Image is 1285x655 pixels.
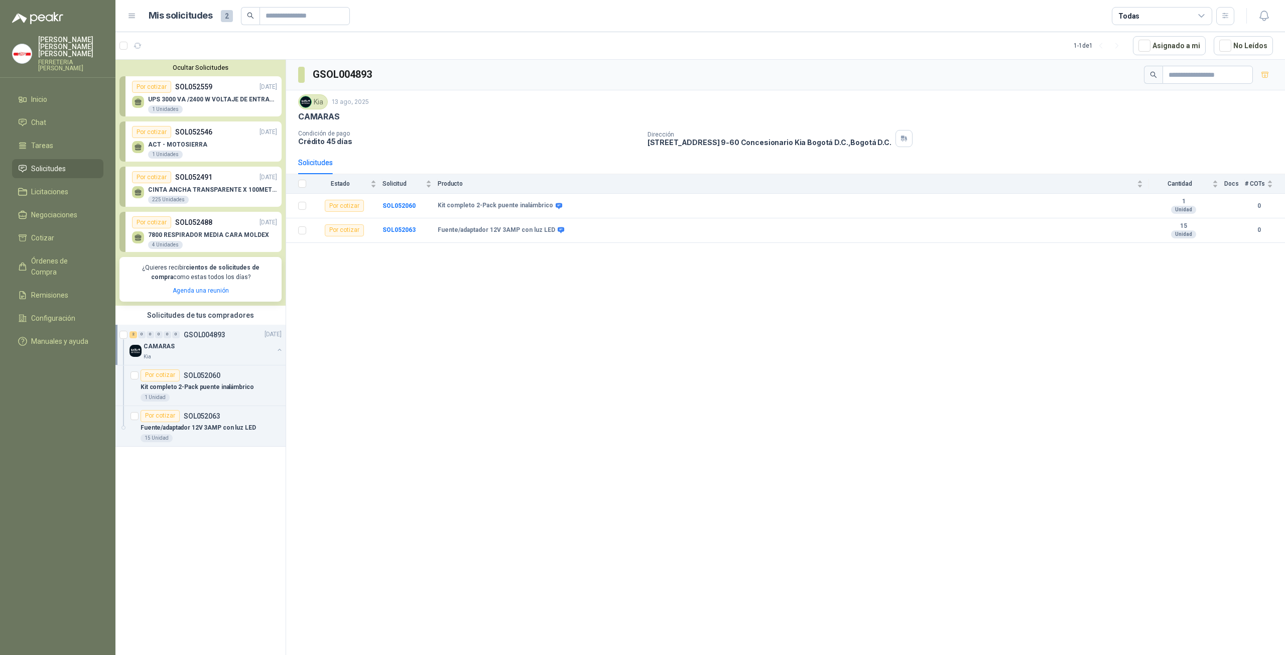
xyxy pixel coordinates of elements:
[438,180,1135,187] span: Producto
[148,105,183,113] div: 1 Unidades
[119,167,282,207] a: Por cotizarSOL052491[DATE] CINTA ANCHA TRANSPARENTE X 100METROS225 Unidades
[141,410,180,422] div: Por cotizar
[119,76,282,116] a: Por cotizarSOL052559[DATE] UPS 3000 VA /2400 W VOLTAJE DE ENTRADA / SALIDA 12V ON LINE1 Unidades
[148,241,183,249] div: 4 Unidades
[141,394,170,402] div: 1 Unidad
[132,81,171,93] div: Por cotizar
[164,331,171,338] div: 0
[260,218,277,227] p: [DATE]
[12,12,63,24] img: Logo peakr
[148,196,189,204] div: 225 Unidades
[1245,174,1285,194] th: # COTs
[12,332,103,351] a: Manuales y ayuda
[12,159,103,178] a: Solicitudes
[1149,174,1224,194] th: Cantidad
[31,140,53,151] span: Tareas
[151,264,260,281] b: cientos de solicitudes de compra
[31,94,47,105] span: Inicio
[260,82,277,92] p: [DATE]
[175,126,212,138] p: SOL052546
[175,217,212,228] p: SOL052488
[12,309,103,328] a: Configuración
[148,141,207,148] p: ACT - MOTOSIERRA
[141,369,180,381] div: Por cotizar
[298,130,639,137] p: Condición de pago
[31,209,77,220] span: Negociaciones
[175,81,212,92] p: SOL052559
[438,174,1149,194] th: Producto
[38,36,103,57] p: [PERSON_NAME] [PERSON_NAME] [PERSON_NAME]
[115,406,286,447] a: Por cotizarSOL052063Fuente/adaptador 12V 3AMP con luz LED15 Unidad
[1074,38,1125,54] div: 1 - 1 de 1
[438,202,553,210] b: Kit completo 2-Pack puente inalámbrico
[260,173,277,182] p: [DATE]
[184,413,220,420] p: SOL052063
[13,44,32,63] img: Company Logo
[31,163,66,174] span: Solicitudes
[144,353,151,361] p: Kia
[31,313,75,324] span: Configuración
[1214,36,1273,55] button: No Leídos
[221,10,233,22] span: 2
[1149,222,1218,230] b: 15
[148,151,183,159] div: 1 Unidades
[325,224,364,236] div: Por cotizar
[382,202,416,209] a: SOL052060
[141,423,256,433] p: Fuente/adaptador 12V 3AMP con luz LED
[298,94,328,109] div: Kia
[12,136,103,155] a: Tareas
[31,186,68,197] span: Licitaciones
[325,200,364,212] div: Por cotizar
[31,336,88,347] span: Manuales y ayuda
[31,117,46,128] span: Chat
[298,137,639,146] p: Crédito 45 días
[382,226,416,233] a: SOL052063
[31,290,68,301] span: Remisiones
[130,331,137,338] div: 2
[138,331,146,338] div: 0
[31,255,94,278] span: Órdenes de Compra
[1245,225,1273,235] b: 0
[155,331,163,338] div: 0
[115,60,286,306] div: Ocultar SolicitudesPor cotizarSOL052559[DATE] UPS 3000 VA /2400 W VOLTAJE DE ENTRADA / SALIDA 12V...
[1133,36,1206,55] button: Asignado a mi
[130,329,284,361] a: 2 0 0 0 0 0 GSOL004893[DATE] Company LogoCAMARASKia
[148,186,277,193] p: CINTA ANCHA TRANSPARENTE X 100METROS
[1118,11,1139,22] div: Todas
[148,96,277,103] p: UPS 3000 VA /2400 W VOLTAJE DE ENTRADA / SALIDA 12V ON LINE
[132,126,171,138] div: Por cotizar
[648,131,891,138] p: Dirección
[172,331,180,338] div: 0
[313,67,373,82] h3: GSOL004893
[12,90,103,109] a: Inicio
[1224,174,1245,194] th: Docs
[132,171,171,183] div: Por cotizar
[115,365,286,406] a: Por cotizarSOL052060Kit completo 2-Pack puente inalámbrico1 Unidad
[31,232,54,243] span: Cotizar
[149,9,213,23] h1: Mis solicitudes
[298,111,340,122] p: CAMARAS
[12,228,103,247] a: Cotizar
[175,172,212,183] p: SOL052491
[125,263,276,282] p: ¿Quieres recibir como estas todos los días?
[300,96,311,107] img: Company Logo
[38,59,103,71] p: FERRETERIA [PERSON_NAME]
[115,306,286,325] div: Solicitudes de tus compradores
[1150,71,1157,78] span: search
[438,226,555,234] b: Fuente/adaptador 12V 3AMP con luz LED
[132,216,171,228] div: Por cotizar
[184,331,225,338] p: GSOL004893
[148,231,269,238] p: 7800 RESPIRADOR MEDIA CARA MOLDEX
[1149,180,1210,187] span: Cantidad
[648,138,891,147] p: [STREET_ADDRESS] 9-60 Concesionario Kia Bogotá D.C. , Bogotá D.C.
[332,97,369,107] p: 13 ago, 2025
[382,174,438,194] th: Solicitud
[130,345,142,357] img: Company Logo
[1171,230,1196,238] div: Unidad
[184,372,220,379] p: SOL052060
[312,180,368,187] span: Estado
[265,330,282,339] p: [DATE]
[1171,206,1196,214] div: Unidad
[119,121,282,162] a: Por cotizarSOL052546[DATE] ACT - MOTOSIERRA1 Unidades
